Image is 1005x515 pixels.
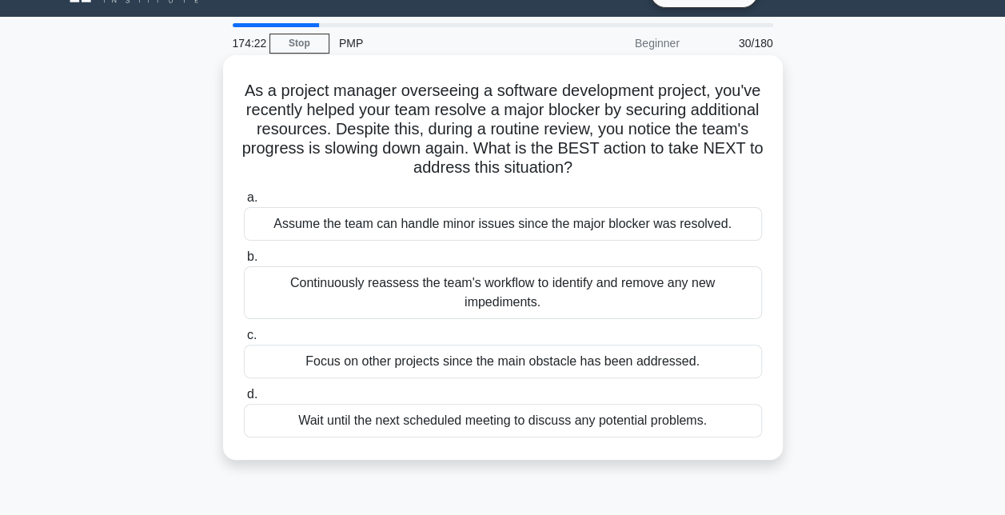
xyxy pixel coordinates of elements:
[329,27,549,59] div: PMP
[269,34,329,54] a: Stop
[244,266,762,319] div: Continuously reassess the team's workflow to identify and remove any new impediments.
[244,345,762,378] div: Focus on other projects since the main obstacle has been addressed.
[247,387,257,401] span: d.
[244,207,762,241] div: Assume the team can handle minor issues since the major blocker was resolved.
[244,404,762,437] div: Wait until the next scheduled meeting to discuss any potential problems.
[223,27,269,59] div: 174:22
[247,250,257,263] span: b.
[247,328,257,341] span: c.
[247,190,257,204] span: a.
[242,81,764,178] h5: As a project manager overseeing a software development project, you've recently helped your team ...
[689,27,783,59] div: 30/180
[549,27,689,59] div: Beginner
